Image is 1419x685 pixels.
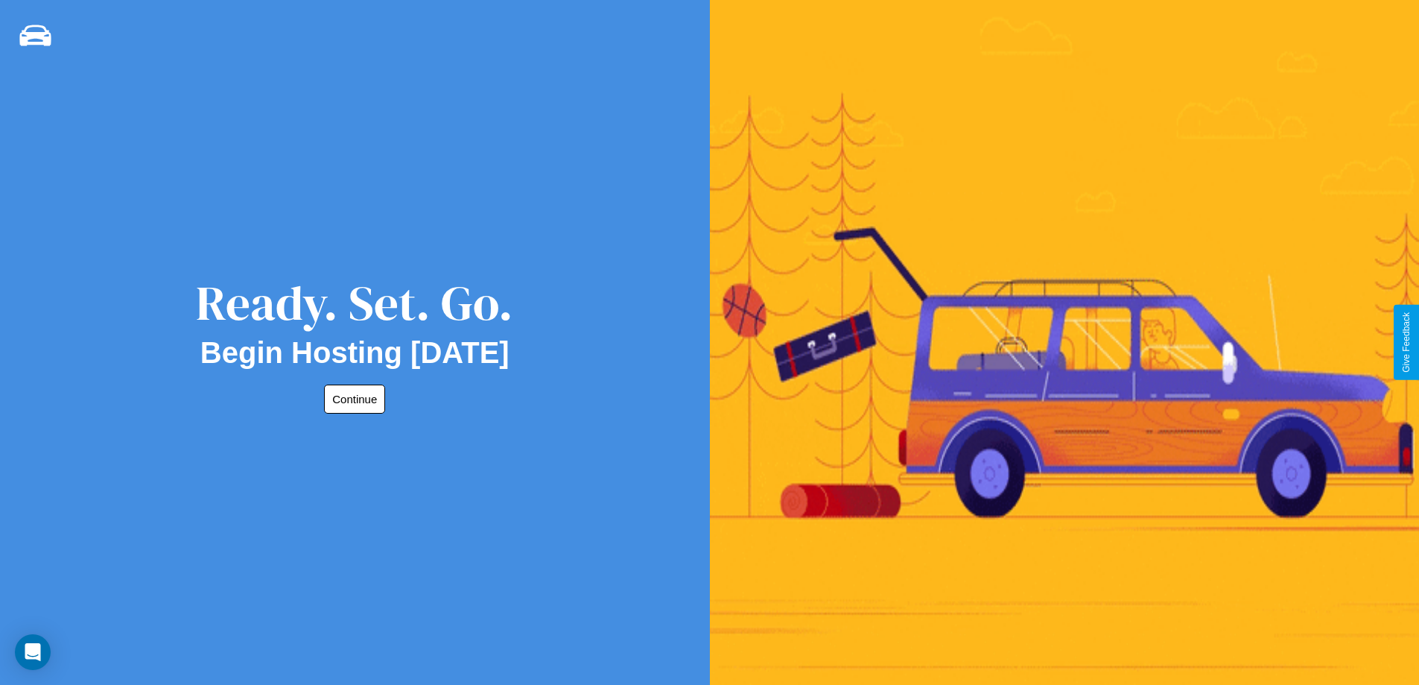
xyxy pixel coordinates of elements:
div: Give Feedback [1401,312,1412,373]
div: Ready. Set. Go. [196,270,513,336]
h2: Begin Hosting [DATE] [200,336,509,370]
div: Open Intercom Messenger [15,634,51,670]
button: Continue [324,385,385,414]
